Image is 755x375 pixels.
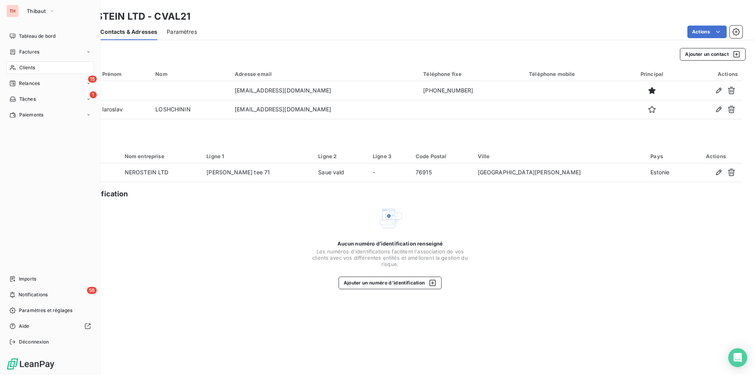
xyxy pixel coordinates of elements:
span: Notifications [18,291,48,298]
span: Les numéros d'identifications facilitent l'association de vos clients avec vos différentes entité... [311,248,469,267]
div: Ligne 2 [318,153,363,159]
div: Pays [650,153,685,159]
td: [EMAIL_ADDRESS][DOMAIN_NAME] [230,100,418,119]
td: Iaroslav [98,100,151,119]
span: 56 [87,287,97,294]
span: Contacts & Adresses [100,28,157,36]
div: Open Intercom Messenger [728,348,747,367]
div: Ligne 3 [373,153,406,159]
span: 15 [88,76,97,83]
h3: NEROSTEIN LTD - CVAL21 [69,9,190,24]
span: Imports [19,275,36,283]
td: [PHONE_NUMBER] [418,81,524,100]
span: Tableau de bord [19,33,55,40]
img: Empty state [377,206,403,231]
td: [PERSON_NAME] tee 71 [202,163,313,182]
span: Paiements [19,111,43,118]
span: Relances [19,80,40,87]
div: Téléphone fixe [423,71,519,77]
div: Téléphone mobile [529,71,619,77]
td: Saue vald [313,163,368,182]
span: Paramètres [167,28,197,36]
td: - [368,163,411,182]
div: Actions [685,71,738,77]
span: Clients [19,64,35,71]
div: Actions [694,153,738,159]
img: Logo LeanPay [6,358,55,370]
td: NEROSTEIN LTD [120,163,202,182]
span: 1 [90,91,97,98]
div: Principal [628,71,676,77]
td: 76915 [411,163,473,182]
button: Ajouter un contact [680,48,746,61]
td: Estonie [646,163,689,182]
span: Paramètres et réglages [19,307,72,314]
div: Adresse email [235,71,414,77]
span: Tâches [19,96,36,103]
div: Ligne 1 [206,153,309,159]
div: Nom [155,71,225,77]
td: [EMAIL_ADDRESS][DOMAIN_NAME] [230,81,418,100]
span: Aucun numéro d’identification renseigné [337,240,443,247]
a: Aide [6,320,94,333]
span: Aide [19,323,29,330]
div: Code Postal [416,153,468,159]
div: Ville [478,153,641,159]
div: Nom entreprise [125,153,197,159]
button: Actions [687,26,727,38]
td: LOSHCHININ [151,100,230,119]
div: Prénom [102,71,146,77]
button: Ajouter un numéro d’identification [339,277,442,289]
span: Factures [19,48,39,55]
div: TH [6,5,19,17]
td: [GEOGRAPHIC_DATA][PERSON_NAME] [473,163,646,182]
span: Déconnexion [19,338,49,345]
span: Thibaut [27,8,46,14]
